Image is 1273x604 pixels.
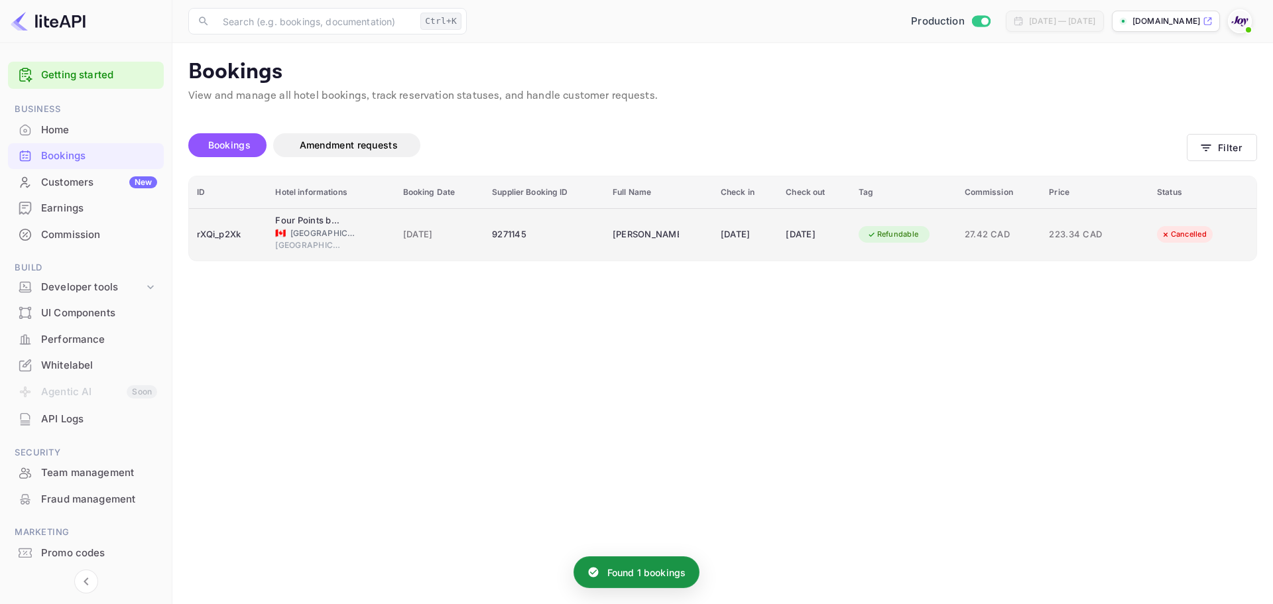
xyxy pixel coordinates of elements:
[41,201,157,216] div: Earnings
[189,176,1256,261] table: booking table
[613,224,679,245] div: Stefanie Folgado
[8,540,164,566] div: Promo codes
[8,117,164,143] div: Home
[713,176,778,209] th: Check in
[851,176,957,209] th: Tag
[8,406,164,431] a: API Logs
[197,224,259,245] div: rXQi_p2Xk
[8,170,164,194] a: CustomersNew
[721,224,770,245] div: [DATE]
[189,176,267,209] th: ID
[41,149,157,164] div: Bookings
[74,570,98,593] button: Collapse navigation
[1132,15,1200,27] p: [DOMAIN_NAME]
[8,117,164,142] a: Home
[8,460,164,485] a: Team management
[1187,134,1257,161] button: Filter
[403,227,477,242] span: [DATE]
[8,540,164,565] a: Promo codes
[188,88,1257,104] p: View and manage all hotel bookings, track reservation statuses, and handle customer requests.
[1229,11,1250,32] img: With Joy
[275,214,341,227] div: Four Points by Sheraton Mississauga Meadowvale
[8,143,164,168] a: Bookings
[41,358,157,373] div: Whitelabel
[1041,176,1149,209] th: Price
[188,133,1187,157] div: account-settings tabs
[267,176,394,209] th: Hotel informations
[492,224,597,245] div: 9271145
[8,143,164,169] div: Bookings
[41,280,144,295] div: Developer tools
[8,353,164,379] div: Whitelabel
[275,239,341,251] span: [GEOGRAPHIC_DATA]
[8,353,164,377] a: Whitelabel
[41,306,157,321] div: UI Components
[41,332,157,347] div: Performance
[8,222,164,248] div: Commission
[41,68,157,83] a: Getting started
[965,227,1034,242] span: 27.42 CAD
[1049,227,1115,242] span: 223.34 CAD
[8,487,164,513] div: Fraud management
[605,176,713,209] th: Full Name
[41,412,157,427] div: API Logs
[906,14,995,29] div: Switch to Sandbox mode
[8,196,164,220] a: Earnings
[8,327,164,353] div: Performance
[1029,15,1095,27] div: [DATE] — [DATE]
[778,176,850,209] th: Check out
[1152,226,1215,243] div: Cancelled
[8,487,164,511] a: Fraud management
[8,62,164,89] div: Getting started
[8,446,164,460] span: Security
[11,11,86,32] img: LiteAPI logo
[859,226,928,243] div: Refundable
[290,227,357,239] span: [GEOGRAPHIC_DATA]
[8,261,164,275] span: Build
[208,139,251,151] span: Bookings
[8,196,164,221] div: Earnings
[957,176,1042,209] th: Commission
[8,170,164,196] div: CustomersNew
[275,229,286,237] span: Canada
[41,492,157,507] div: Fraud management
[1149,176,1256,209] th: Status
[41,175,157,190] div: Customers
[41,546,157,561] div: Promo codes
[8,525,164,540] span: Marketing
[8,102,164,117] span: Business
[8,300,164,325] a: UI Components
[911,14,965,29] span: Production
[8,460,164,486] div: Team management
[8,222,164,247] a: Commission
[786,224,842,245] div: [DATE]
[188,59,1257,86] p: Bookings
[395,176,485,209] th: Booking Date
[8,276,164,299] div: Developer tools
[8,406,164,432] div: API Logs
[420,13,461,30] div: Ctrl+K
[41,123,157,138] div: Home
[8,327,164,351] a: Performance
[300,139,398,151] span: Amendment requests
[484,176,605,209] th: Supplier Booking ID
[129,176,157,188] div: New
[41,227,157,243] div: Commission
[607,566,686,579] p: Found 1 bookings
[215,8,415,34] input: Search (e.g. bookings, documentation)
[8,300,164,326] div: UI Components
[41,465,157,481] div: Team management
